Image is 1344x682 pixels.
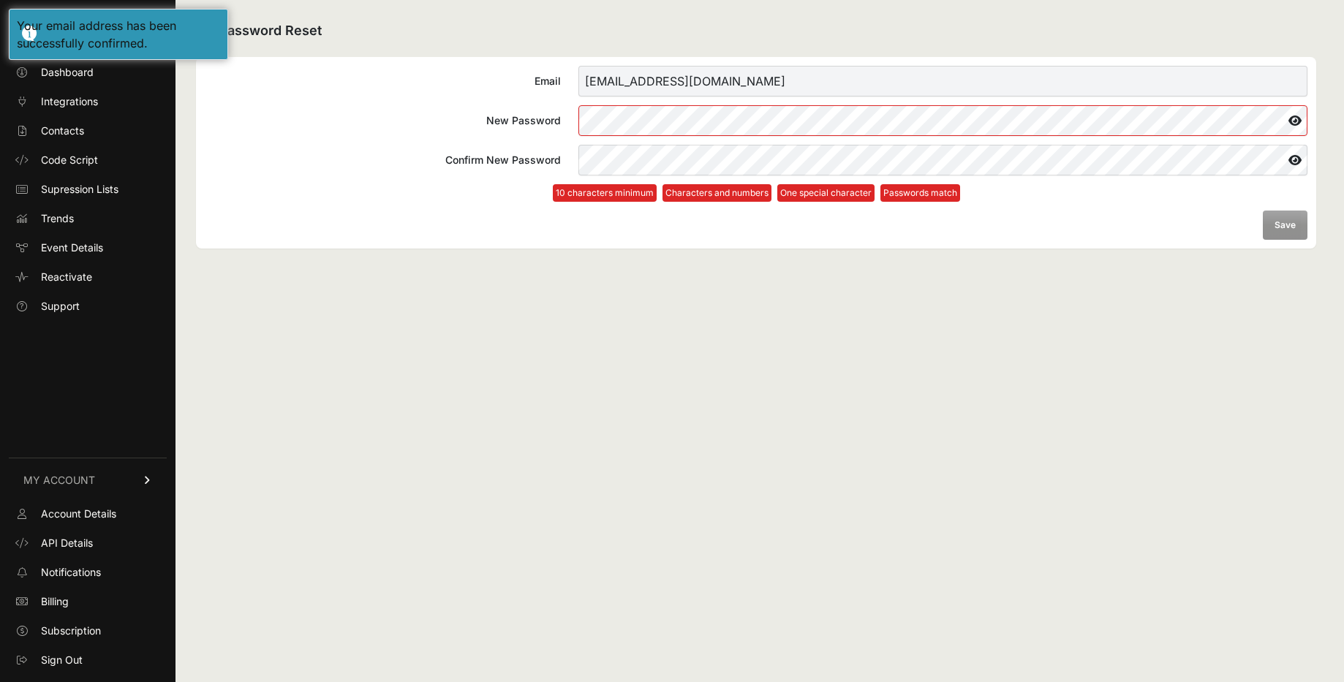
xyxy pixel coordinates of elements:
span: Dashboard [41,65,94,80]
a: Notifications [9,561,167,584]
span: Contacts [41,124,84,138]
span: Sign Out [41,653,83,667]
a: API Details [9,531,167,555]
span: Account Details [41,507,116,521]
li: Passwords match [880,184,960,202]
a: Trends [9,207,167,230]
h2: Password Reset [196,20,1316,42]
a: Code Script [9,148,167,172]
a: Dashboard [9,61,167,84]
li: Characters and numbers [662,184,771,202]
span: MY ACCOUNT [23,473,95,488]
a: Sign Out [9,648,167,672]
div: Email [205,74,561,88]
input: Email [578,66,1307,96]
a: Event Details [9,236,167,259]
input: Confirm New Password [578,145,1307,175]
li: 10 characters minimum [553,184,657,202]
a: Account Details [9,502,167,526]
a: Support [9,295,167,318]
span: Trends [41,211,74,226]
span: Notifications [41,565,101,580]
a: Billing [9,590,167,613]
div: Your email address has been successfully confirmed. [17,17,220,52]
span: Reactivate [41,270,92,284]
a: Integrations [9,90,167,113]
a: MY ACCOUNT [9,458,167,502]
span: Supression Lists [41,182,118,197]
span: Support [41,299,80,314]
span: Billing [41,594,69,609]
span: Code Script [41,153,98,167]
div: Confirm New Password [205,153,561,167]
input: New Password [578,105,1307,136]
a: Contacts [9,119,167,143]
li: One special character [777,184,875,202]
a: Subscription [9,619,167,643]
a: Supression Lists [9,178,167,201]
span: Integrations [41,94,98,109]
div: New Password [205,113,561,128]
span: Event Details [41,240,103,255]
span: Subscription [41,624,101,638]
span: API Details [41,536,93,550]
a: Reactivate [9,265,167,289]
